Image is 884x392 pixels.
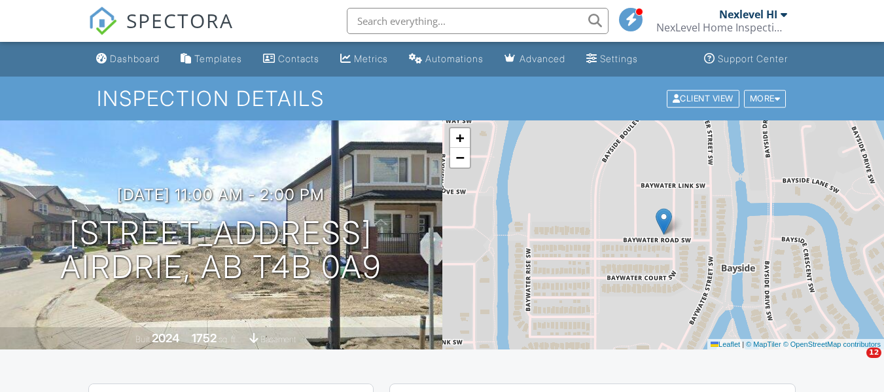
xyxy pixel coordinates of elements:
[699,47,793,71] a: Support Center
[88,18,234,45] a: SPECTORA
[260,334,296,344] span: basement
[665,93,743,103] a: Client View
[600,53,638,64] div: Settings
[656,208,672,235] img: Marker
[347,8,609,34] input: Search everything...
[117,186,325,204] h3: [DATE] 11:00 am - 2:00 pm
[194,53,242,64] div: Templates
[110,53,160,64] div: Dashboard
[278,53,319,64] div: Contacts
[258,47,325,71] a: Contacts
[718,53,788,64] div: Support Center
[175,47,247,71] a: Templates
[667,90,739,107] div: Client View
[783,340,881,348] a: © OpenStreetMap contributors
[455,130,464,146] span: +
[88,7,117,35] img: The Best Home Inspection Software - Spectora
[711,340,740,348] a: Leaflet
[135,334,150,344] span: Built
[152,331,179,345] div: 2024
[219,334,237,344] span: sq. ft.
[126,7,234,34] span: SPECTORA
[840,347,871,379] iframe: Intercom live chat
[425,53,484,64] div: Automations
[520,53,565,64] div: Advanced
[455,149,464,166] span: −
[656,21,787,34] div: NexLevel Home Inspections
[404,47,489,71] a: Automations (Basic)
[60,216,381,285] h1: [STREET_ADDRESS] Airdrie, AB T4B 0A9
[744,90,787,107] div: More
[742,340,744,348] span: |
[97,87,787,110] h1: Inspection Details
[499,47,571,71] a: Advanced
[866,347,881,358] span: 12
[746,340,781,348] a: © MapTiler
[354,53,388,64] div: Metrics
[450,128,470,148] a: Zoom in
[581,47,643,71] a: Settings
[91,47,165,71] a: Dashboard
[192,331,217,345] div: 1752
[450,148,470,168] a: Zoom out
[335,47,393,71] a: Metrics
[719,8,777,21] div: Nexlevel HI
